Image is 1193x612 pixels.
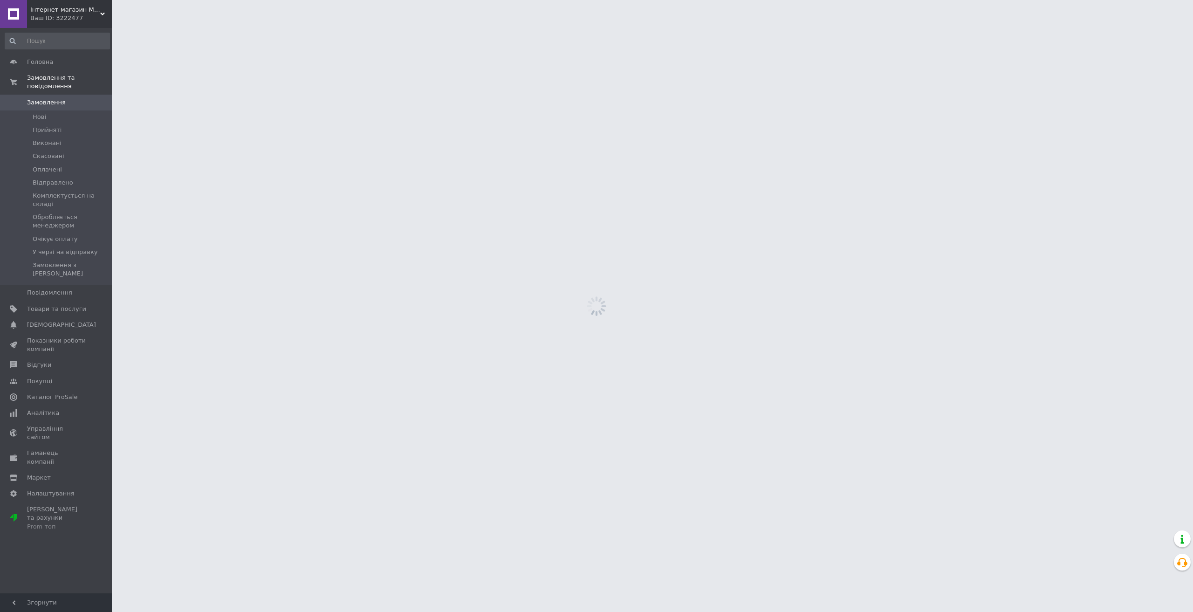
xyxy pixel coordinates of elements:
span: Товари та послуги [27,305,86,313]
div: Ваш ID: 3222477 [30,14,112,22]
span: У черзі на відправку [33,248,97,256]
span: Прийняті [33,126,62,134]
span: Інтернет-магазин MyAquarium [30,6,100,14]
span: Відправлено [33,179,73,187]
span: Замовлення та повідомлення [27,74,112,90]
span: Відгуки [27,361,51,369]
span: Очікує оплату [33,235,77,243]
span: Оплачені [33,165,62,174]
span: Управління сайтом [27,425,86,441]
input: Пошук [5,33,110,49]
span: Скасовані [33,152,64,160]
span: Головна [27,58,53,66]
span: Покупці [27,377,52,385]
span: Замовлення [27,98,66,107]
div: Prom топ [27,523,86,531]
span: Замовлення з [PERSON_NAME] [33,261,109,278]
span: Комплектується на складі [33,192,109,208]
span: Повідомлення [27,289,72,297]
span: Нові [33,113,46,121]
span: Маркет [27,474,51,482]
span: Обробляється менеджером [33,213,109,230]
span: Показники роботи компанії [27,337,86,353]
span: Аналітика [27,409,59,417]
span: Каталог ProSale [27,393,77,401]
span: Гаманець компанії [27,449,86,466]
span: [PERSON_NAME] та рахунки [27,505,86,531]
span: Виконані [33,139,62,147]
span: [DEMOGRAPHIC_DATA] [27,321,96,329]
span: Налаштування [27,489,75,498]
